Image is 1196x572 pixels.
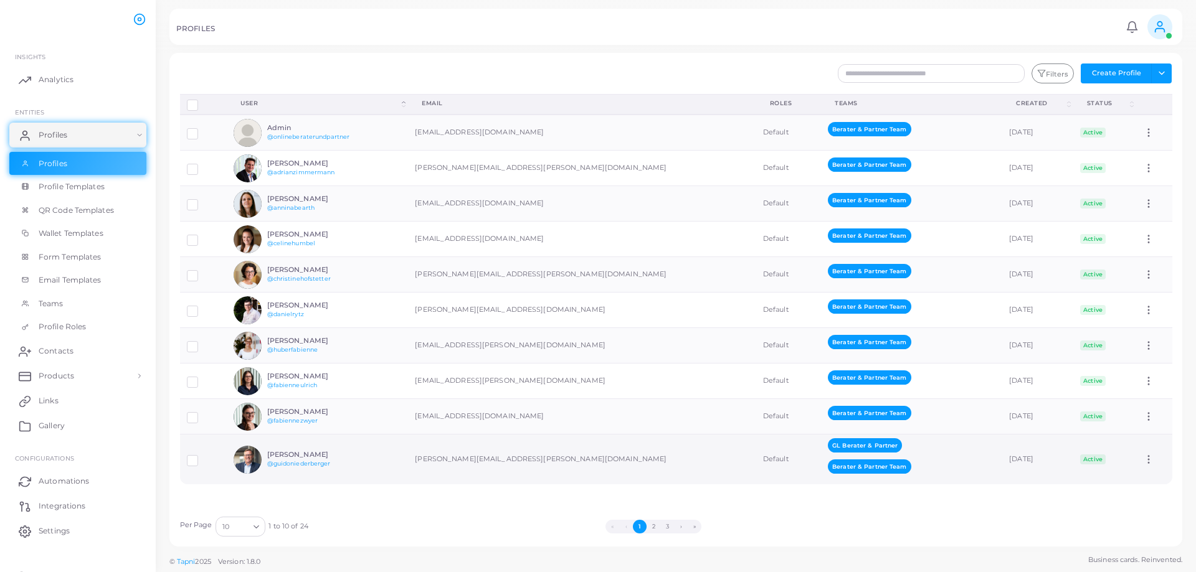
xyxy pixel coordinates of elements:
span: Profiles [39,158,67,169]
a: Form Templates [9,245,146,269]
span: Berater & Partner Team [828,122,911,136]
a: Analytics [9,67,146,92]
td: [EMAIL_ADDRESS][DOMAIN_NAME] [408,115,756,151]
a: Products [9,363,146,388]
h6: [PERSON_NAME] [267,301,359,309]
span: Contacts [39,345,74,357]
a: @anninabearth [267,204,315,211]
button: Filters [1032,63,1074,83]
h5: PROFILES [176,24,215,33]
a: Integrations [9,494,146,518]
a: Gallery [9,413,146,438]
th: Row-selection [180,94,227,115]
button: Create Profile [1081,63,1152,83]
a: @guidoniederberger [267,460,331,467]
a: Contacts [9,339,146,363]
img: avatar [234,446,262,474]
a: Profiles [9,152,146,176]
div: Status [1087,99,1127,108]
a: Profile Roles [9,315,146,339]
span: 10 [222,520,229,533]
span: Profile Templates [39,181,105,192]
input: Search for option [230,520,249,533]
td: [PERSON_NAME][EMAIL_ADDRESS][PERSON_NAME][DOMAIN_NAME] [408,151,756,186]
a: @fabiennezwyer [267,417,318,424]
td: Default [756,328,821,363]
span: Links [39,395,59,406]
img: avatar [234,119,262,147]
h6: [PERSON_NAME] [267,266,359,274]
a: Tapni [177,557,196,566]
span: Automations [39,476,89,487]
span: Berater & Partner Team [828,157,911,172]
a: Wallet Templates [9,222,146,245]
a: Email Templates [9,268,146,292]
span: Active [1080,234,1106,244]
a: Automations [9,469,146,494]
a: @huberfabienne [267,346,318,353]
span: Analytics [39,74,74,85]
span: Products [39,370,74,382]
a: @fabienneulrich [267,382,318,388]
div: Teams [835,99,989,108]
span: Active [1080,199,1106,209]
td: Default [756,222,821,257]
span: Profile Roles [39,321,86,332]
button: Go to next page [674,520,688,533]
img: avatar [234,296,262,324]
img: avatar [234,367,262,395]
button: Go to page 1 [633,520,647,533]
td: Default [756,434,821,484]
button: Go to last page [688,520,701,533]
span: 1 to 10 of 24 [268,522,308,532]
td: [EMAIL_ADDRESS][DOMAIN_NAME] [408,186,756,222]
td: [PERSON_NAME][EMAIL_ADDRESS][DOMAIN_NAME] [408,293,756,328]
span: Form Templates [39,251,102,263]
td: [DATE] [1002,151,1073,186]
ul: Pagination [308,520,999,533]
span: INSIGHTS [15,53,45,60]
button: Go to page 3 [660,520,674,533]
span: Berater & Partner Team [828,299,911,314]
td: Default [756,363,821,399]
a: @celinehumbel [267,240,315,246]
td: [DATE] [1002,257,1073,293]
span: QR Code Templates [39,205,114,216]
img: avatar [234,332,262,360]
a: @danielrytz [267,311,304,317]
th: Action [1136,94,1172,115]
td: [DATE] [1002,222,1073,257]
a: @adrianzimmermann [267,169,335,176]
a: Links [9,388,146,413]
span: Berater & Partner Team [828,264,911,278]
h6: [PERSON_NAME] [267,195,359,203]
td: [PERSON_NAME][EMAIL_ADDRESS][PERSON_NAME][DOMAIN_NAME] [408,434,756,484]
td: Default [756,399,821,434]
button: Go to page 2 [647,520,660,533]
td: Default [756,115,821,151]
img: avatar [234,225,262,253]
span: Business cards. Reinvented. [1088,555,1182,565]
a: Profile Templates [9,175,146,199]
td: [DATE] [1002,363,1073,399]
span: Active [1080,270,1106,279]
span: Berater & Partner Team [828,406,911,420]
td: [DATE] [1002,115,1073,151]
td: Default [756,257,821,293]
h6: [PERSON_NAME] [267,451,359,459]
td: Default [756,151,821,186]
span: Berater & Partner Team [828,228,911,243]
span: Integrations [39,500,85,512]
span: Active [1080,340,1106,350]
td: [EMAIL_ADDRESS][PERSON_NAME][DOMAIN_NAME] [408,363,756,399]
span: Berater & Partner Team [828,335,911,349]
img: avatar [234,190,262,218]
a: Profiles [9,123,146,148]
span: Active [1080,376,1106,386]
span: 2025 [195,556,211,567]
td: [DATE] [1002,399,1073,434]
span: © [169,556,260,567]
td: [EMAIL_ADDRESS][PERSON_NAME][DOMAIN_NAME] [408,328,756,363]
div: User [240,99,399,108]
td: [EMAIL_ADDRESS][DOMAIN_NAME] [408,222,756,257]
